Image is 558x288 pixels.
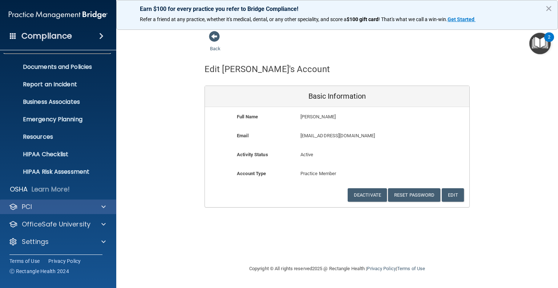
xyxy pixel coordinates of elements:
[379,16,448,22] span: ! That's what we call a win-win.
[205,86,469,107] div: Basic Information
[5,168,104,175] p: HIPAA Risk Assessment
[5,151,104,158] p: HIPAA Checklist
[9,8,108,22] img: PMB logo
[9,237,106,246] a: Settings
[397,266,425,271] a: Terms of Use
[10,185,28,194] p: OSHA
[9,268,69,275] span: Ⓒ Rectangle Health 2024
[9,220,106,229] a: OfficeSafe University
[5,116,104,123] p: Emergency Planning
[347,16,379,22] strong: $100 gift card
[22,220,90,229] p: OfficeSafe University
[140,5,534,12] p: Earn $100 for every practice you refer to Bridge Compliance!
[48,257,81,265] a: Privacy Policy
[367,266,396,271] a: Privacy Policy
[5,81,104,88] p: Report an Incident
[300,113,416,121] p: [PERSON_NAME]
[205,64,330,74] h4: Edit [PERSON_NAME]'s Account
[300,131,416,140] p: [EMAIL_ADDRESS][DOMAIN_NAME]
[545,3,552,14] button: Close
[22,202,32,211] p: PCI
[442,188,464,202] button: Edit
[210,37,221,51] a: Back
[448,16,474,22] strong: Get Started
[9,202,106,211] a: PCI
[548,37,550,47] div: 2
[5,133,104,141] p: Resources
[237,152,268,157] b: Activity Status
[529,33,551,54] button: Open Resource Center, 2 new notifications
[5,98,104,106] p: Business Associates
[237,133,248,138] b: Email
[9,257,40,265] a: Terms of Use
[32,185,70,194] p: Learn More!
[21,31,72,41] h4: Compliance
[237,114,258,119] b: Full Name
[348,188,387,202] button: Deactivate
[5,63,104,71] p: Documents and Policies
[300,150,374,159] p: Active
[22,237,49,246] p: Settings
[237,171,266,176] b: Account Type
[300,169,374,178] p: Practice Member
[205,257,470,280] div: Copyright © All rights reserved 2025 @ Rectangle Health | |
[448,16,476,22] a: Get Started
[140,16,347,22] span: Refer a friend at any practice, whether it's medical, dental, or any other speciality, and score a
[388,188,440,202] button: Reset Password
